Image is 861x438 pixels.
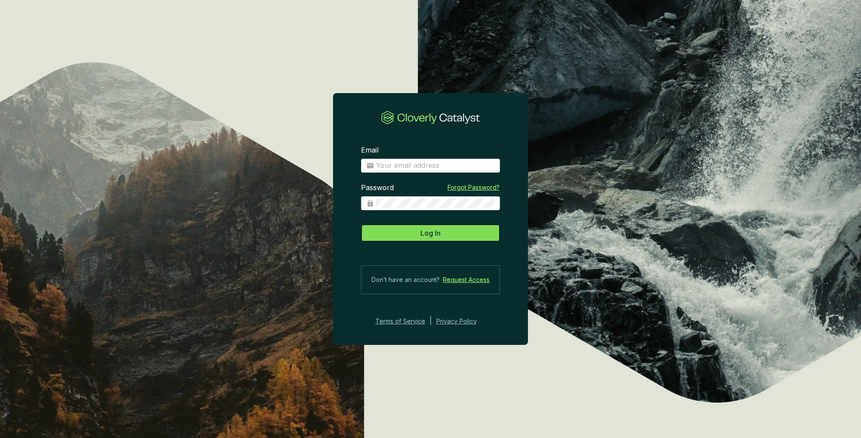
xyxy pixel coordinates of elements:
[430,316,432,327] div: |
[361,146,378,155] label: Email
[436,316,489,327] a: Privacy Policy
[361,183,394,193] label: Password
[371,275,440,285] span: Don’t have an account?
[376,198,495,208] input: Password
[443,275,490,285] a: Request Access
[376,161,495,170] input: Email
[361,224,500,242] button: Log In
[373,316,425,327] a: Terms of Service
[420,228,441,238] span: Log In
[448,183,500,192] a: Forgot Password?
